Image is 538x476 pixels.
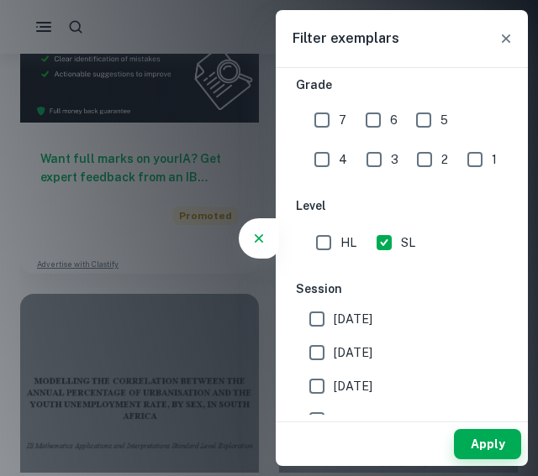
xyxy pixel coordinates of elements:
button: Apply [454,429,521,459]
button: Filter [242,222,276,255]
span: 3 [391,150,398,169]
span: 2 [441,150,448,169]
h6: Session [296,280,508,298]
span: 4 [339,150,347,169]
span: 7 [339,111,346,129]
span: HL [340,233,356,252]
span: 1 [492,150,497,169]
span: [DATE] [334,310,372,328]
h6: Filter exemplars [293,29,399,49]
span: [DATE] [334,411,372,429]
span: [DATE] [334,377,372,395]
span: 6 [390,111,398,129]
h6: Level [296,196,508,215]
span: SL [401,233,415,252]
span: 5 [440,111,448,129]
span: [DATE] [334,343,372,362]
h6: Grade [296,76,508,94]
